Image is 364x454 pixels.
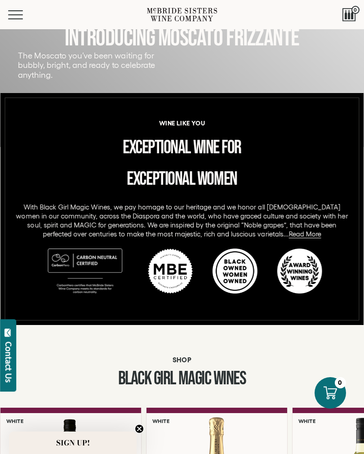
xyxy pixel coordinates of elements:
span: for [222,136,241,159]
h6: White [298,418,315,424]
span: Girl [154,367,176,390]
div: 0 [335,377,346,388]
button: Close teaser [135,424,144,433]
p: The Moscato you’ve been waiting for bubbly, bright, and ready to celebrate anything. [18,51,176,80]
span: MOSCATO [158,23,223,53]
h6: White [6,418,23,424]
a: Read More [289,230,321,238]
span: Magic [178,367,211,390]
span: Wines [213,367,246,390]
div: Contact Us [4,342,13,383]
span: Black [118,367,151,390]
p: With Black Girl Magic Wines, we pay homage to our heritage and we honor all [DEMOGRAPHIC_DATA] wo... [13,203,351,239]
h6: wine like you [7,120,357,126]
span: 0 [351,6,360,14]
span: INTRODUCING [65,23,155,53]
span: SIGN UP! [56,437,90,448]
span: Exceptional [123,136,191,159]
button: Mobile Menu Trigger [8,10,40,19]
span: Women [197,168,237,191]
span: Wine [193,136,219,159]
span: Exceptional [127,168,195,191]
div: SIGN UP!Close teaser [9,432,137,454]
span: FRIZZANTé [226,23,299,53]
h6: White [152,418,169,424]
